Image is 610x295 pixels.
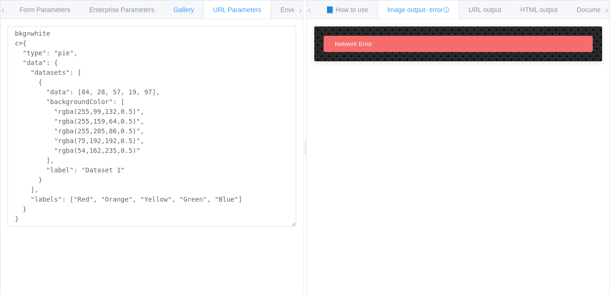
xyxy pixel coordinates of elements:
[326,6,368,13] span: 📘 How to use
[280,6,320,13] span: Environments
[469,6,501,13] span: URL output
[20,6,70,13] span: Form Parameters
[335,40,372,47] span: Network Error
[425,6,450,13] span: - error
[213,6,261,13] span: URL Parameters
[89,6,154,13] span: Enterprise Parameters
[173,6,194,13] span: Gallery
[387,6,450,13] span: Image output
[520,6,557,13] span: HTML output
